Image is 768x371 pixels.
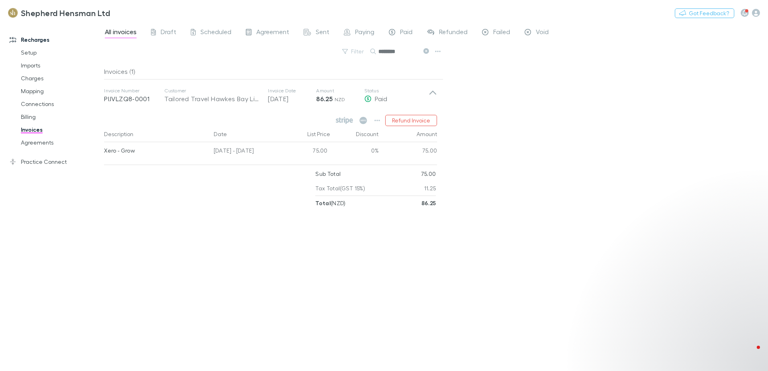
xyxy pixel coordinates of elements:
div: Tailored Travel Hawkes Bay Limited [164,94,260,104]
a: Billing [13,110,108,123]
a: Mapping [13,85,108,98]
strong: Total [315,200,331,206]
div: Xero - Grow [104,142,207,159]
div: 0% [331,142,379,161]
button: Refund Invoice [385,115,437,126]
a: Connections [13,98,108,110]
p: 75.00 [421,167,436,181]
strong: 86.25 [316,95,333,103]
div: [DATE] - [DATE] [210,142,283,161]
h3: Shepherd Hensman Ltd [21,8,110,18]
span: Draft [161,28,176,38]
p: [DATE] [268,94,316,104]
span: Sent [316,28,329,38]
a: Recharges [2,33,108,46]
span: Agreement [256,28,289,38]
span: Failed [493,28,510,38]
div: 75.00 [379,142,437,161]
p: 11.25 [424,181,436,196]
p: Invoice Number [104,88,164,94]
p: ( NZD ) [315,196,345,210]
p: Sub Total [315,167,341,181]
span: Paying [355,28,374,38]
span: Void [536,28,549,38]
span: NZD [335,96,345,102]
p: Tax Total (GST 15%) [315,181,365,196]
div: 75.00 [283,142,331,161]
img: Shepherd Hensman Ltd's Logo [8,8,18,18]
p: Status [364,88,429,94]
span: Paid [375,95,387,102]
span: All invoices [105,28,137,38]
a: Charges [13,72,108,85]
span: Paid [400,28,413,38]
span: Refunded [439,28,468,38]
strong: 86.25 [421,200,436,206]
div: Invoice NumberPIJVLZQ8-0001CustomerTailored Travel Hawkes Bay LimitedInvoice Date[DATE]Amount86.2... [98,79,443,112]
a: Agreements [13,136,108,149]
a: Practice Connect [2,155,108,168]
a: Shepherd Hensman Ltd [3,3,115,22]
p: PIJVLZQ8-0001 [104,94,164,104]
a: Setup [13,46,108,59]
button: Filter [338,47,369,56]
p: Invoice Date [268,88,316,94]
button: Got Feedback? [675,8,734,18]
p: Customer [164,88,260,94]
span: Scheduled [200,28,231,38]
a: Invoices [13,123,108,136]
a: Imports [13,59,108,72]
p: Amount [316,88,364,94]
iframe: Intercom live chat [741,344,760,363]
